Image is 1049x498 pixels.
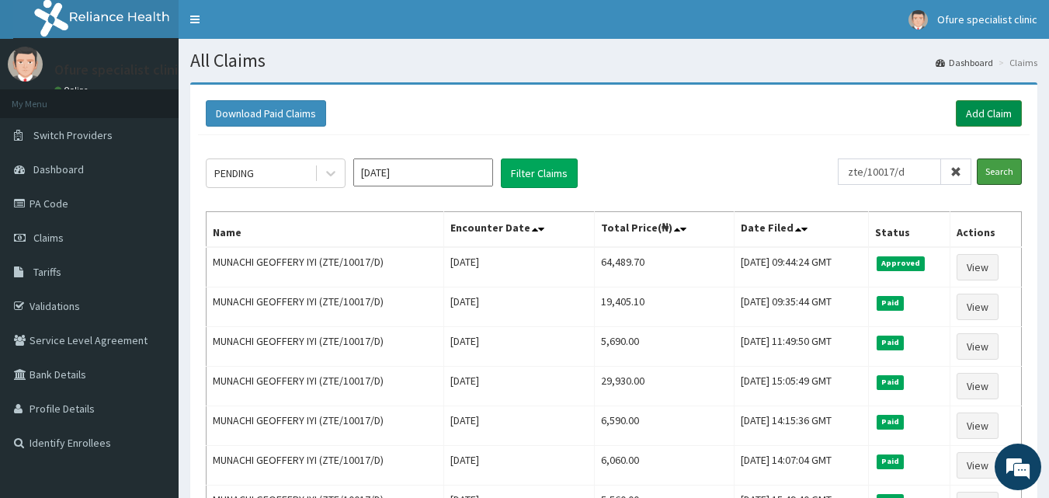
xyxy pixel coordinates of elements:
li: Claims [995,56,1037,69]
td: [DATE] [444,446,595,486]
th: Date Filed [734,212,868,248]
span: Paid [877,454,905,468]
td: [DATE] [444,406,595,446]
a: View [957,333,999,360]
td: [DATE] [444,247,595,287]
td: [DATE] 15:05:49 GMT [734,367,868,406]
img: User Image [8,47,43,82]
textarea: Type your message and hit 'Enter' [8,333,296,387]
button: Download Paid Claims [206,100,326,127]
input: Search by HMO ID [838,158,941,185]
a: Online [54,85,92,96]
td: [DATE] [444,367,595,406]
span: Paid [877,415,905,429]
td: [DATE] 14:07:04 GMT [734,446,868,486]
img: d_794563401_company_1708531726252_794563401 [29,78,63,117]
td: 6,590.00 [595,406,735,446]
td: MUNACHI GEOFFERY IYI (ZTE/10017/D) [207,446,444,486]
td: 64,489.70 [595,247,735,287]
span: Dashboard [33,162,84,176]
span: Ofure specialist clinic [937,12,1037,26]
td: [DATE] [444,287,595,327]
td: 6,060.00 [595,446,735,486]
span: We're online! [90,150,214,307]
button: Filter Claims [501,158,578,188]
a: Dashboard [936,56,993,69]
th: Status [868,212,950,248]
p: Ofure specialist clinic [54,63,185,77]
td: [DATE] [444,327,595,367]
h1: All Claims [190,50,1037,71]
span: Switch Providers [33,128,113,142]
td: 5,690.00 [595,327,735,367]
th: Actions [950,212,1022,248]
a: Add Claim [956,100,1022,127]
td: 19,405.10 [595,287,735,327]
td: MUNACHI GEOFFERY IYI (ZTE/10017/D) [207,287,444,327]
td: 29,930.00 [595,367,735,406]
td: [DATE] 09:35:44 GMT [734,287,868,327]
span: Claims [33,231,64,245]
div: PENDING [214,165,254,181]
a: View [957,413,999,439]
span: Approved [877,256,926,270]
td: MUNACHI GEOFFERY IYI (ZTE/10017/D) [207,367,444,406]
th: Encounter Date [444,212,595,248]
th: Name [207,212,444,248]
th: Total Price(₦) [595,212,735,248]
div: Minimize live chat window [255,8,292,45]
span: Tariffs [33,265,61,279]
span: Paid [877,375,905,389]
td: [DATE] 09:44:24 GMT [734,247,868,287]
div: Chat with us now [81,87,261,107]
input: Select Month and Year [353,158,493,186]
input: Search [977,158,1022,185]
a: View [957,294,999,320]
td: [DATE] 11:49:50 GMT [734,327,868,367]
a: View [957,452,999,479]
a: View [957,373,999,399]
span: Paid [877,336,905,350]
a: View [957,254,999,280]
td: MUNACHI GEOFFERY IYI (ZTE/10017/D) [207,327,444,367]
img: User Image [908,10,928,30]
td: MUNACHI GEOFFERY IYI (ZTE/10017/D) [207,247,444,287]
td: MUNACHI GEOFFERY IYI (ZTE/10017/D) [207,406,444,446]
span: Paid [877,296,905,310]
td: [DATE] 14:15:36 GMT [734,406,868,446]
